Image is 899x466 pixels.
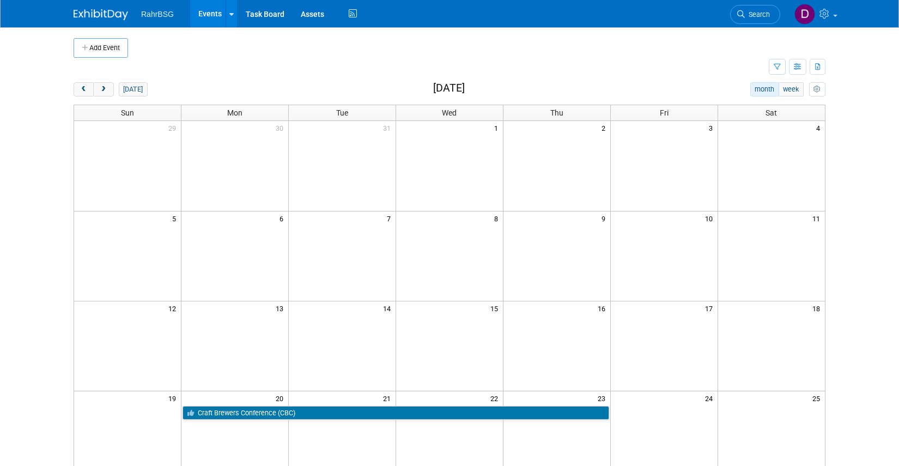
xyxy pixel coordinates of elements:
[704,391,718,405] span: 24
[600,121,610,135] span: 2
[382,301,396,315] span: 14
[600,211,610,225] span: 9
[813,86,821,93] i: Personalize Calendar
[74,9,128,20] img: ExhibitDay
[493,211,503,225] span: 8
[121,108,134,117] span: Sun
[433,82,465,94] h2: [DATE]
[779,82,804,96] button: week
[74,38,128,58] button: Add Event
[745,10,770,19] span: Search
[442,108,457,117] span: Wed
[382,121,396,135] span: 31
[811,211,825,225] span: 11
[171,211,181,225] span: 5
[275,301,288,315] span: 13
[811,391,825,405] span: 25
[167,391,181,405] span: 19
[167,121,181,135] span: 29
[809,82,825,96] button: myCustomButton
[766,108,777,117] span: Sat
[489,391,503,405] span: 22
[730,5,780,24] a: Search
[493,121,503,135] span: 1
[660,108,669,117] span: Fri
[141,10,174,19] span: RahrBSG
[708,121,718,135] span: 3
[489,301,503,315] span: 15
[811,301,825,315] span: 18
[597,301,610,315] span: 16
[794,4,815,25] img: Dan Kearney
[815,121,825,135] span: 4
[183,406,609,420] a: Craft Brewers Conference (CBC)
[597,391,610,405] span: 23
[382,391,396,405] span: 21
[275,121,288,135] span: 30
[119,82,148,96] button: [DATE]
[278,211,288,225] span: 6
[227,108,242,117] span: Mon
[386,211,396,225] span: 7
[74,82,94,96] button: prev
[704,301,718,315] span: 17
[704,211,718,225] span: 10
[336,108,348,117] span: Tue
[550,108,563,117] span: Thu
[275,391,288,405] span: 20
[167,301,181,315] span: 12
[93,82,113,96] button: next
[750,82,779,96] button: month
